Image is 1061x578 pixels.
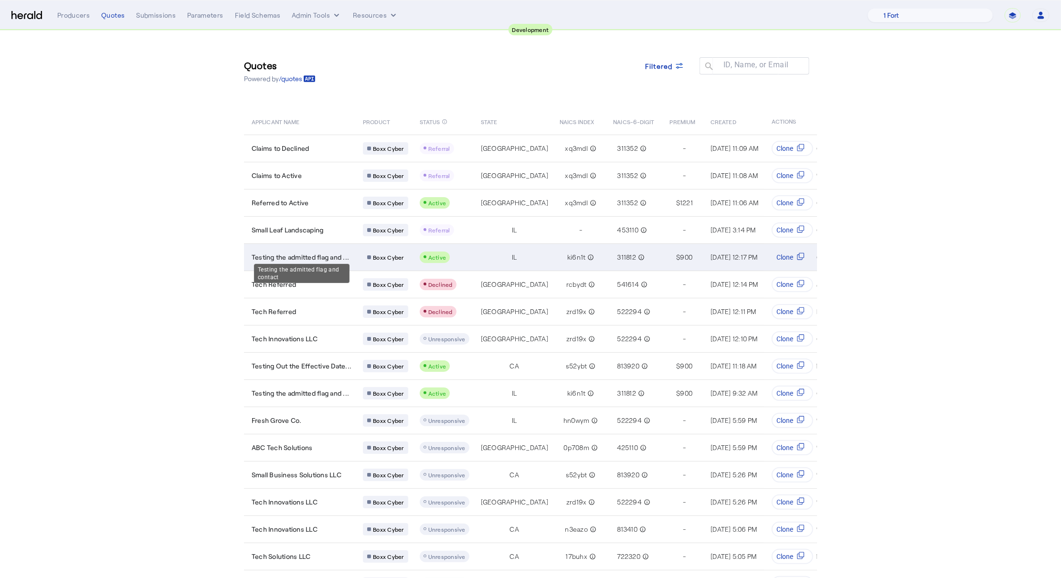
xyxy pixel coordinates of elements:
span: 522294 [617,307,642,316]
button: internal dropdown menu [292,11,341,20]
mat-icon: info_outline [642,307,650,316]
span: Boxx Cyber [373,335,404,343]
span: - [683,334,686,344]
span: 311812 [617,389,637,398]
span: 813920 [617,361,640,371]
span: Tech Referred [252,280,296,289]
span: Boxx Cyber [373,389,404,397]
span: Active [428,254,446,261]
span: - [683,307,686,316]
mat-icon: info_outline [442,116,447,127]
button: Clone [772,386,813,401]
mat-icon: info_outline [636,252,645,262]
span: - [683,144,686,153]
button: Clone [772,168,813,183]
span: Unresponsive [428,336,466,342]
span: PREMIUM [670,116,696,126]
span: - [683,280,686,289]
span: zrd19x [566,334,587,344]
span: Boxx Cyber [373,471,404,479]
span: Clone [776,470,793,480]
span: [DATE] 5:06 PM [711,525,757,533]
span: Small Business Solutions LLC [252,470,341,480]
span: 453110 [617,225,639,235]
span: NAICS INDEX [560,116,594,126]
mat-icon: info_outline [639,361,648,371]
span: Filtered [645,61,673,71]
span: CA [510,361,520,371]
h3: Quotes [244,59,316,72]
span: Active [428,200,446,206]
button: Filtered [637,57,692,74]
span: Boxx Cyber [373,525,404,533]
span: [GEOGRAPHIC_DATA] [481,497,548,507]
span: Clone [776,252,793,262]
span: zrd19x [566,497,587,507]
span: Boxx Cyber [373,145,404,152]
span: - [579,225,582,235]
mat-icon: info_outline [638,171,647,180]
mat-icon: info_outline [638,443,647,452]
button: Clone [772,440,813,455]
span: Claims to Declined [252,144,309,153]
mat-label: ID, Name, or Email [723,61,789,70]
span: Boxx Cyber [373,253,404,261]
mat-icon: info_outline [640,552,649,561]
span: Clone [776,552,793,561]
span: Unresponsive [428,526,466,533]
mat-icon: info_outline [639,280,647,289]
button: Clone [772,522,813,537]
span: 0p708m [564,443,590,452]
span: Tech Innovations LLC [252,497,318,507]
span: [DATE] 5:59 PM [711,443,757,452]
a: /quotes [279,74,316,84]
div: Development [509,24,553,35]
span: Clone [776,416,793,425]
span: [DATE] 12:10 PM [711,335,758,343]
span: Testing the admitted flag and ... [252,252,349,262]
span: 311352 [617,198,638,208]
img: Herald Logo [11,11,42,20]
button: Clone [772,413,813,428]
mat-icon: info_outline [588,171,596,180]
span: Declined [428,308,453,315]
span: Unresponsive [428,499,466,505]
span: Referred to Active [252,198,309,208]
span: Unresponsive [428,417,466,424]
span: [DATE] 5:26 PM [711,498,757,506]
span: ki6n1t [567,252,586,262]
mat-icon: info_outline [587,361,596,371]
button: Clone [772,250,813,265]
span: CA [510,552,520,561]
span: IL [512,225,517,235]
span: $ [676,389,680,398]
span: xq3mdl [565,144,588,153]
span: [DATE] 5:05 PM [711,552,757,560]
span: Clone [776,334,793,344]
span: rcbydt [566,280,587,289]
span: Referral [428,227,450,233]
span: STATUS [420,116,440,126]
button: Clone [772,467,813,483]
mat-icon: info_outline [587,470,596,480]
mat-icon: info_outline [588,198,596,208]
span: Testing Out the Effective Date... [252,361,351,371]
mat-icon: info_outline [587,307,595,316]
button: Clone [772,141,813,156]
span: Boxx Cyber [373,553,404,560]
span: Fresh Grove Co. [252,416,302,425]
span: 425110 [617,443,638,452]
button: Clone [772,549,813,564]
span: CREATED [711,116,736,126]
span: [DATE] 11:09 AM [711,144,759,152]
span: Boxx Cyber [373,308,404,315]
mat-icon: info_outline [638,144,647,153]
span: - [683,497,686,507]
mat-icon: info_outline [642,416,650,425]
span: Tech Innovations LLC [252,334,318,344]
span: 900 [680,252,693,262]
span: Clone [776,525,793,534]
span: 813920 [617,470,640,480]
span: 522294 [617,497,642,507]
div: Testing the admitted flag and contact [254,264,350,283]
